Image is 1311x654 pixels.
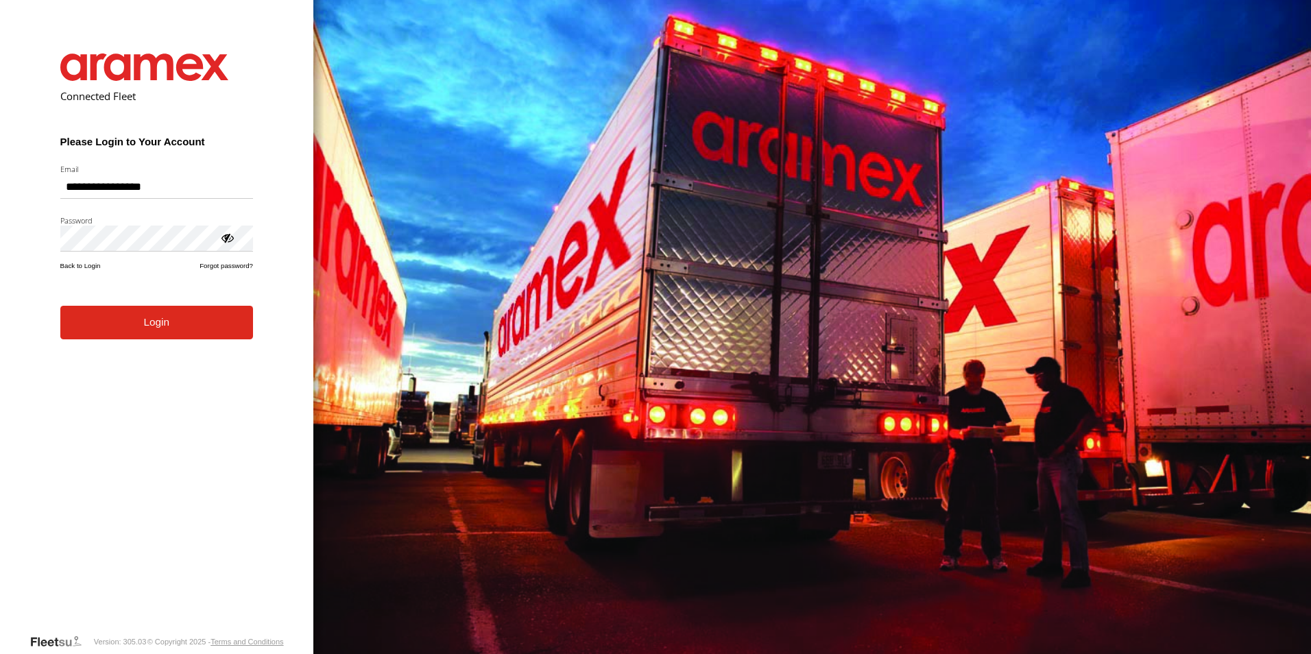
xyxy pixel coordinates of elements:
[60,89,253,103] h2: Connected Fleet
[60,306,253,339] button: Login
[60,215,253,226] label: Password
[60,53,229,81] img: Aramex
[60,262,101,269] a: Back to Login
[200,262,253,269] a: Forgot password?
[94,638,146,646] div: Version: 305.03
[60,136,253,147] h3: Please Login to Your Account
[147,638,284,646] div: © Copyright 2025 -
[211,638,283,646] a: Terms and Conditions
[29,635,93,649] a: Visit our Website
[60,164,253,174] label: Email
